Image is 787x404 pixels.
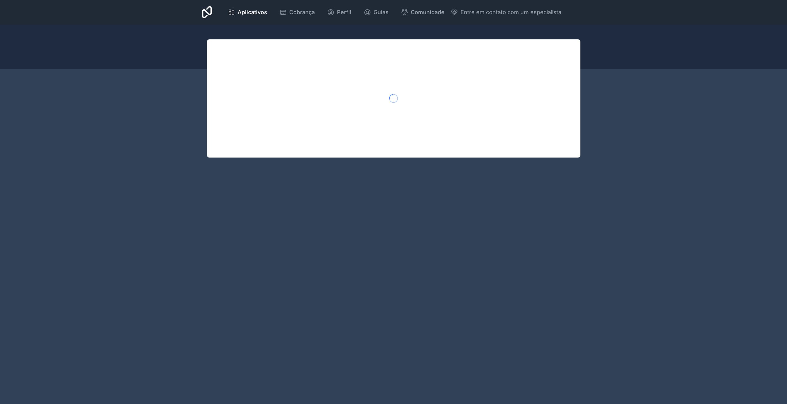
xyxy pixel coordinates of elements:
[359,6,393,19] a: Guias
[451,8,561,17] button: Entre em contato com um especialista
[223,6,272,19] a: Aplicativos
[322,6,356,19] a: Perfil
[337,9,351,15] font: Perfil
[374,9,389,15] font: Guias
[238,9,267,15] font: Aplicativos
[289,9,315,15] font: Cobrança
[396,6,449,19] a: Comunidade
[411,9,445,15] font: Comunidade
[275,6,320,19] a: Cobrança
[461,9,561,15] font: Entre em contato com um especialista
